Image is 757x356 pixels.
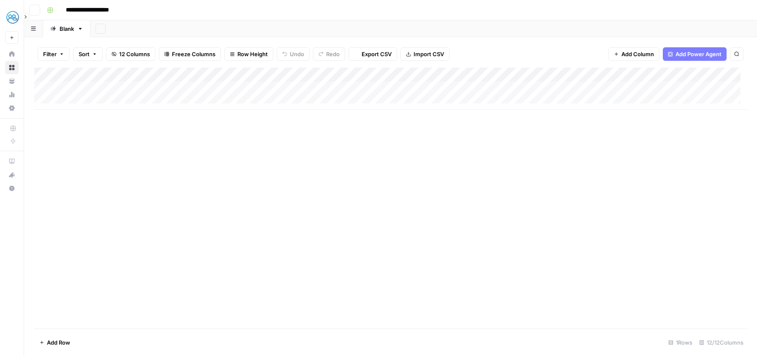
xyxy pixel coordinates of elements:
span: Add Power Agent [675,50,722,58]
span: Redo [326,50,340,58]
button: Add Row [34,336,75,349]
img: MyHealthTeam Logo [5,10,20,25]
span: Freeze Columns [172,50,215,58]
div: 12/12 Columns [696,336,747,349]
button: Import CSV [400,47,449,61]
span: Add Row [47,338,70,347]
div: What's new? [5,168,18,181]
div: Blank [60,24,74,33]
span: Sort [79,50,90,58]
div: 1 Rows [665,336,696,349]
button: What's new? [5,168,19,182]
span: Import CSV [414,50,444,58]
button: Workspace: MyHealthTeam [5,7,19,28]
a: Home [5,47,19,61]
button: Row Height [224,47,273,61]
span: Row Height [237,50,268,58]
a: Your Data [5,74,19,88]
span: 12 Columns [119,50,150,58]
a: Browse [5,61,19,74]
a: AirOps Academy [5,155,19,168]
span: Undo [290,50,304,58]
button: Undo [277,47,310,61]
span: Export CSV [362,50,392,58]
button: Freeze Columns [159,47,221,61]
button: Export CSV [349,47,397,61]
button: Filter [38,47,70,61]
button: Add Column [608,47,659,61]
span: Filter [43,50,57,58]
button: Add Power Agent [663,47,727,61]
button: Redo [313,47,345,61]
a: Settings [5,101,19,115]
a: Blank [43,20,90,37]
button: Help + Support [5,182,19,195]
span: Add Column [621,50,654,58]
button: 12 Columns [106,47,155,61]
button: Sort [73,47,103,61]
a: Usage [5,88,19,101]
